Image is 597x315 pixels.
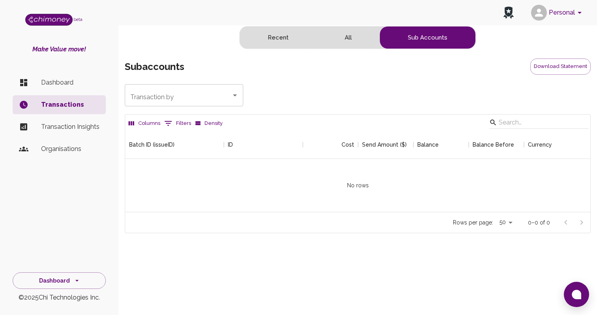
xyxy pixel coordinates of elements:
[342,130,354,159] div: Cost
[499,116,577,129] input: Search…
[41,78,99,87] p: Dashboard
[13,272,106,289] button: Dashboard
[125,60,184,73] h5: subaccounts
[530,58,591,75] button: Download Statement
[303,130,358,159] div: Cost
[193,117,225,130] button: Density
[528,130,552,159] div: Currency
[162,117,193,130] button: Show filters
[358,130,413,159] div: Send Amount ($)
[317,26,380,49] button: all
[528,2,588,23] button: account of current user
[25,14,73,26] img: Logo
[469,130,524,159] div: Balance Before
[129,130,175,159] div: Batch ID (issueID)
[41,122,99,132] p: Transaction Insights
[413,130,469,159] div: Balance
[564,282,589,307] button: Open chat window
[41,100,99,109] p: Transactions
[528,219,550,226] p: 0–0 of 0
[496,217,515,228] div: 50
[489,116,589,130] div: Search
[524,130,595,159] div: Currency
[240,26,317,49] button: recent
[125,130,224,159] div: Batch ID (issueID)
[73,17,83,22] span: beta
[229,90,240,101] button: Open
[239,26,476,49] div: text alignment
[362,130,407,159] div: Send Amount ($)
[473,130,514,159] div: Balance Before
[453,219,493,226] p: Rows per page:
[224,130,303,159] div: ID
[41,144,99,154] p: Organisations
[228,130,233,159] div: ID
[127,117,162,130] button: Select columns
[380,26,475,49] button: subaccounts
[417,130,439,159] div: Balance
